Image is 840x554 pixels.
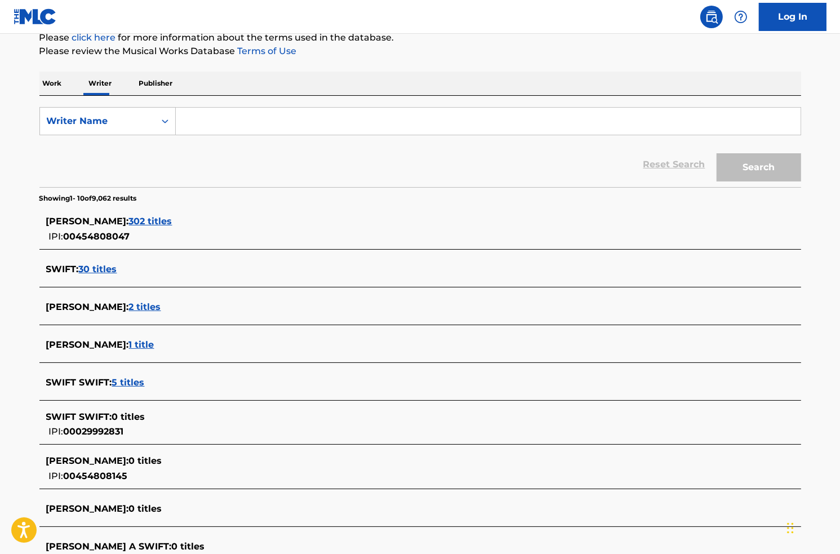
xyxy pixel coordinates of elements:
[46,503,129,514] span: [PERSON_NAME] :
[112,411,145,422] span: 0 titles
[47,114,148,128] div: Writer Name
[39,72,65,95] p: Work
[705,10,718,24] img: search
[46,377,112,388] span: SWIFT SWIFT :
[46,541,172,552] span: [PERSON_NAME] A SWIFT :
[46,411,112,422] span: SWIFT SWIFT :
[129,216,172,227] span: 302 titles
[14,8,57,25] img: MLC Logo
[49,471,64,481] span: IPI:
[129,339,154,350] span: 1 title
[46,216,129,227] span: [PERSON_NAME] :
[787,511,794,545] div: Drag
[64,426,124,437] span: 00029992831
[129,503,162,514] span: 0 titles
[39,193,137,203] p: Showing 1 - 10 of 9,062 results
[46,339,129,350] span: [PERSON_NAME] :
[64,471,128,481] span: 00454808145
[86,72,115,95] p: Writer
[172,541,205,552] span: 0 titles
[235,46,297,56] a: Terms of Use
[700,6,723,28] a: Public Search
[136,72,176,95] p: Publisher
[39,31,801,45] p: Please for more information about the terms used in the database.
[112,377,145,388] span: 5 titles
[730,6,752,28] div: Help
[72,32,116,43] a: click here
[784,500,840,554] iframe: Chat Widget
[39,45,801,58] p: Please review the Musical Works Database
[759,3,826,31] a: Log In
[46,264,79,274] span: SWIFT :
[49,426,64,437] span: IPI:
[46,302,129,312] span: [PERSON_NAME] :
[79,264,117,274] span: 30 titles
[129,455,162,466] span: 0 titles
[39,107,801,187] form: Search Form
[734,10,748,24] img: help
[49,231,64,242] span: IPI:
[64,231,130,242] span: 00454808047
[129,302,161,312] span: 2 titles
[46,455,129,466] span: [PERSON_NAME] :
